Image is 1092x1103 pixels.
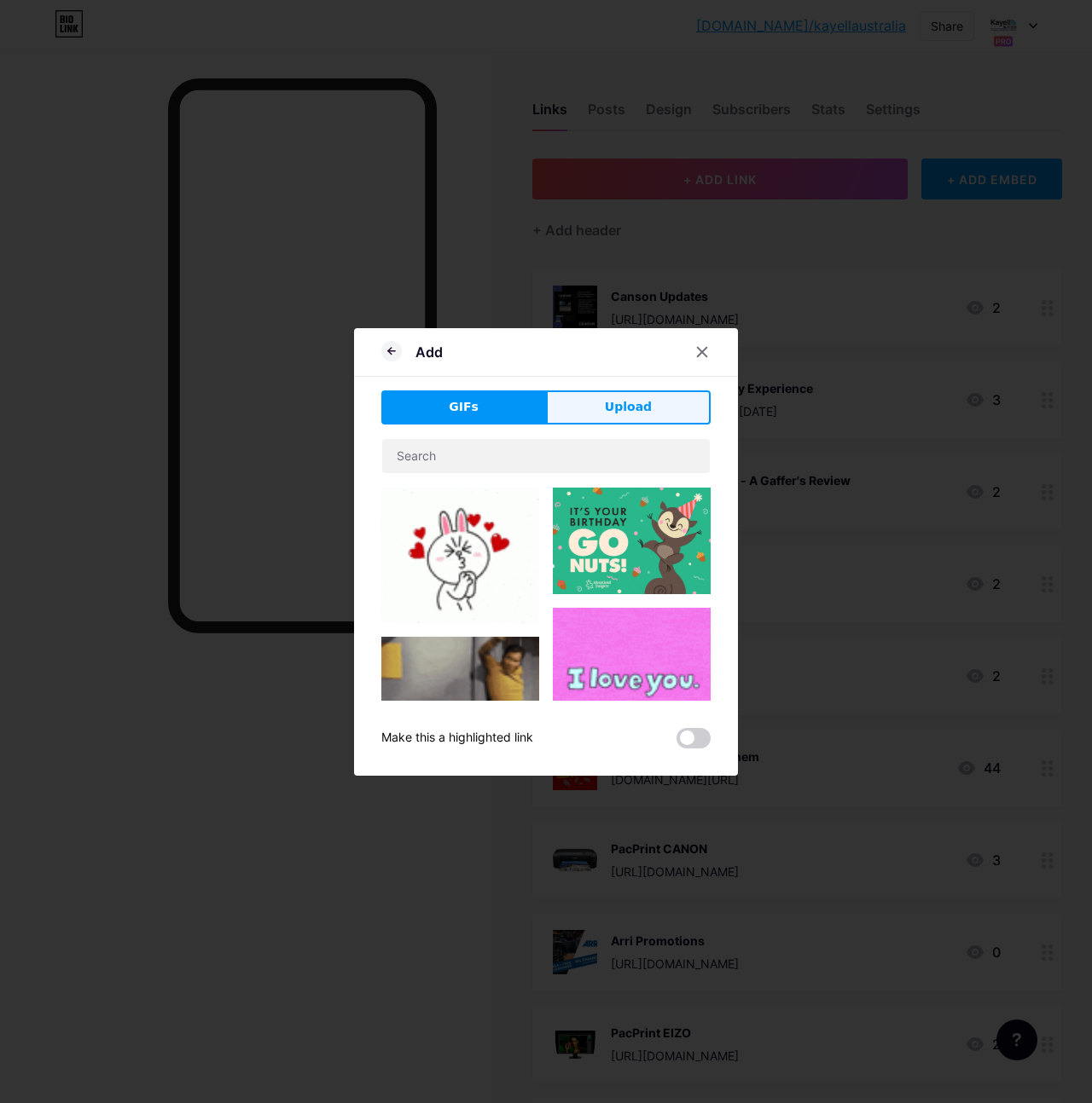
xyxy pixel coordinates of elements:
[605,398,652,416] span: Upload
[415,342,443,362] div: Add
[449,398,479,416] span: GIFs
[381,488,539,623] img: Gihpy
[553,608,711,762] img: Gihpy
[382,439,710,473] input: Search
[381,637,539,755] img: Gihpy
[546,390,711,424] button: Upload
[553,488,711,594] img: Gihpy
[381,390,546,424] button: GIFs
[381,728,533,748] div: Make this a highlighted link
